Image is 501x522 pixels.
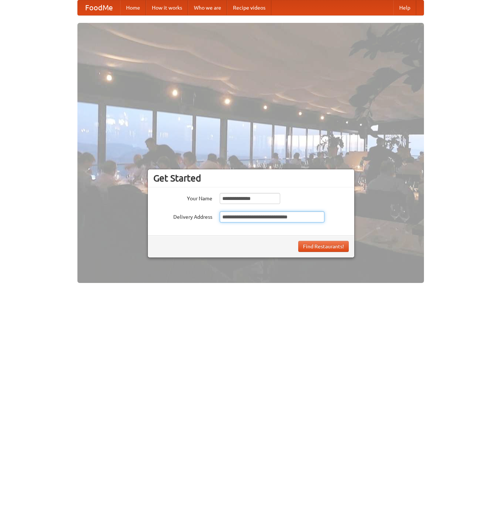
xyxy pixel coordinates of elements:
label: Your Name [153,193,212,202]
a: Who we are [188,0,227,15]
a: FoodMe [78,0,120,15]
button: Find Restaurants! [298,241,349,252]
a: Home [120,0,146,15]
label: Delivery Address [153,211,212,221]
a: Recipe videos [227,0,271,15]
a: Help [393,0,416,15]
a: How it works [146,0,188,15]
h3: Get Started [153,173,349,184]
